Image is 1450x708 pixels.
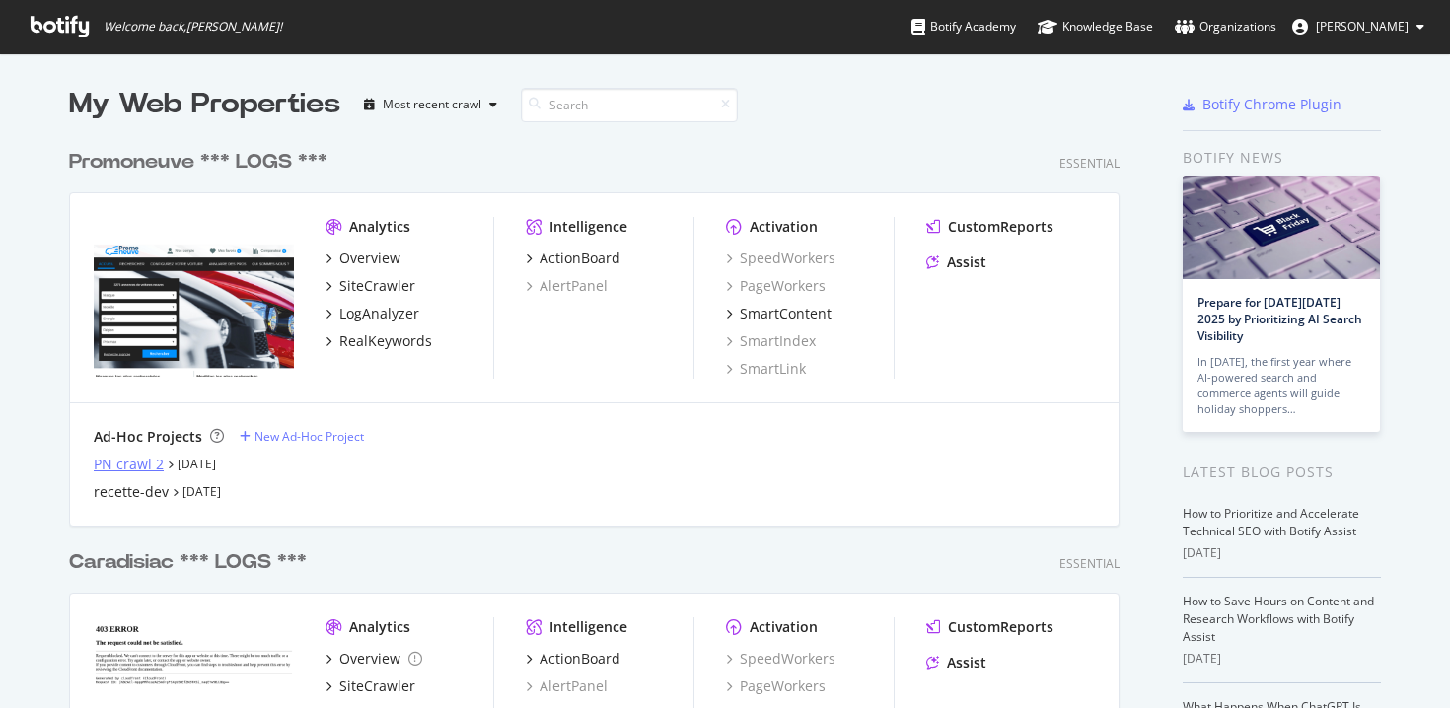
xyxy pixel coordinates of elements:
[926,252,986,272] a: Assist
[182,483,221,500] a: [DATE]
[726,676,826,696] a: PageWorkers
[726,304,832,323] a: SmartContent
[726,248,835,268] a: SpeedWorkers
[540,649,620,669] div: ActionBoard
[94,217,294,377] img: promoneuve.fr
[926,653,986,673] a: Assist
[521,88,738,122] input: Search
[1197,354,1365,417] div: In [DATE], the first year where AI-powered search and commerce agents will guide holiday shoppers…
[726,276,826,296] a: PageWorkers
[549,617,627,637] div: Intelligence
[549,217,627,237] div: Intelligence
[1059,555,1120,572] div: Essential
[750,617,818,637] div: Activation
[339,248,400,268] div: Overview
[326,331,432,351] a: RealKeywords
[540,248,620,268] div: ActionBoard
[947,653,986,673] div: Assist
[326,676,415,696] a: SiteCrawler
[1183,147,1381,169] div: Botify news
[740,304,832,323] div: SmartContent
[339,304,419,323] div: LogAnalyzer
[1038,17,1153,36] div: Knowledge Base
[948,217,1053,237] div: CustomReports
[526,276,608,296] a: AlertPanel
[1175,17,1276,36] div: Organizations
[326,649,422,669] a: Overview
[356,89,505,120] button: Most recent crawl
[1197,294,1362,344] a: Prepare for [DATE][DATE] 2025 by Prioritizing AI Search Visibility
[1183,95,1341,114] a: Botify Chrome Plugin
[339,649,400,669] div: Overview
[1183,461,1381,483] div: Latest Blog Posts
[1183,544,1381,562] div: [DATE]
[1202,95,1341,114] div: Botify Chrome Plugin
[240,428,364,445] a: New Ad-Hoc Project
[339,676,415,696] div: SiteCrawler
[1059,155,1120,172] div: Essential
[526,676,608,696] a: AlertPanel
[94,482,169,502] a: recette-dev
[326,304,419,323] a: LogAnalyzer
[339,331,432,351] div: RealKeywords
[349,617,410,637] div: Analytics
[948,617,1053,637] div: CustomReports
[926,617,1053,637] a: CustomReports
[339,276,415,296] div: SiteCrawler
[526,649,620,669] a: ActionBoard
[1183,176,1380,279] img: Prepare for Black Friday 2025 by Prioritizing AI Search Visibility
[94,455,164,474] a: PN crawl 2
[383,99,481,110] div: Most recent crawl
[726,359,806,379] a: SmartLink
[94,427,202,447] div: Ad-Hoc Projects
[1183,593,1374,645] a: How to Save Hours on Content and Research Workflows with Botify Assist
[726,331,816,351] a: SmartIndex
[349,217,410,237] div: Analytics
[178,456,216,472] a: [DATE]
[1183,505,1359,539] a: How to Prioritize and Accelerate Technical SEO with Botify Assist
[254,428,364,445] div: New Ad-Hoc Project
[526,248,620,268] a: ActionBoard
[326,276,415,296] a: SiteCrawler
[926,217,1053,237] a: CustomReports
[726,649,835,669] a: SpeedWorkers
[1183,650,1381,668] div: [DATE]
[104,19,282,35] span: Welcome back, [PERSON_NAME] !
[326,248,400,268] a: Overview
[1316,18,1409,35] span: NASSAR Léa
[69,85,340,124] div: My Web Properties
[911,17,1016,36] div: Botify Academy
[750,217,818,237] div: Activation
[947,252,986,272] div: Assist
[1276,11,1440,42] button: [PERSON_NAME]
